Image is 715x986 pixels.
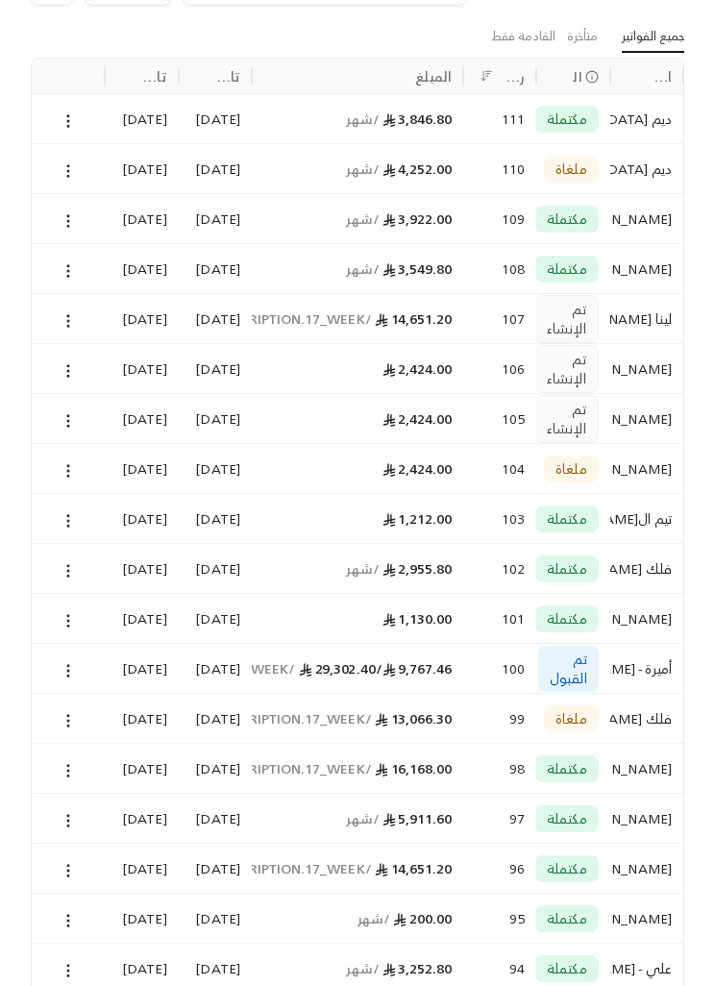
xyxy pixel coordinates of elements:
[116,295,166,344] div: [DATE]
[622,545,672,594] div: فلك [PERSON_NAME]
[190,745,240,794] div: [DATE]
[475,845,525,894] div: 96
[550,651,587,689] span: تم القبول
[190,445,240,494] div: [DATE]
[555,460,587,480] span: ملغاة
[622,95,672,144] div: ديم [DEMOGRAPHIC_DATA]
[622,22,684,54] a: جميع الفواتير
[622,245,672,294] div: [PERSON_NAME]
[475,195,525,244] div: 109
[263,145,452,194] div: 4,252.00
[116,445,166,494] div: [DATE]
[357,907,390,931] span: / شهر
[475,795,525,844] div: 97
[116,395,166,444] div: [DATE]
[622,595,672,644] div: [PERSON_NAME]
[263,795,452,844] div: 5,911.60
[475,495,525,544] div: 103
[622,895,672,944] div: [PERSON_NAME]
[263,545,452,594] div: 2,955.80
[475,145,525,194] div: 110
[116,495,166,544] div: [DATE]
[346,108,379,132] span: / شهر
[547,210,587,230] span: مكتملة
[622,695,672,744] div: فلك [PERSON_NAME]
[116,145,166,194] div: [DATE]
[622,845,672,894] div: [PERSON_NAME]
[116,795,166,844] div: [DATE]
[567,22,598,53] a: متأخرة
[622,295,672,344] div: لينا [PERSON_NAME]
[190,695,240,744] div: [DATE]
[116,645,166,694] div: [DATE]
[622,395,672,444] div: [PERSON_NAME]
[141,308,371,332] span: / INVOICES.SUBSCRIPTION.17_WEEK
[263,845,452,894] div: 14,651.20
[547,560,587,579] span: مكتملة
[263,245,452,294] div: 3,549.80
[547,610,587,629] span: مكتملة
[263,695,452,744] div: 13,066.30
[263,445,452,494] div: 2,424.00
[190,95,240,144] div: [DATE]
[475,395,525,444] div: 105
[190,495,240,544] div: [DATE]
[491,22,555,53] a: القادمة فقط
[263,195,452,244] div: 3,922.00
[116,895,166,944] div: [DATE]
[263,895,452,944] div: 200.00
[555,160,587,180] span: ملغاة
[263,95,452,144] div: 3,846.80
[190,395,240,444] div: [DATE]
[475,545,525,594] div: 102
[263,645,452,694] div: 29,302.40
[190,845,240,894] div: [DATE]
[622,345,672,394] div: [PERSON_NAME]
[116,245,166,294] div: [DATE]
[116,845,166,894] div: [DATE]
[346,807,379,831] span: / شهر
[263,595,452,644] div: 1,130.00
[547,351,586,389] span: تم الإنشاء
[263,345,452,394] div: 2,424.00
[190,195,240,244] div: [DATE]
[547,760,587,779] span: مكتملة
[141,857,371,881] span: / INVOICES.SUBSCRIPTION.17_WEEK
[415,65,452,89] div: المبلغ
[622,495,672,544] div: تيم ال[PERSON_NAME]
[555,710,587,729] span: ملغاة
[547,910,587,929] span: مكتملة
[263,745,452,794] div: 16,168.00
[263,495,452,544] div: 1,212.00
[190,645,240,694] div: [DATE]
[475,245,525,294] div: 108
[475,95,525,144] div: 111
[475,445,525,494] div: 104
[190,145,240,194] div: [DATE]
[190,595,240,644] div: [DATE]
[346,158,379,182] span: / شهر
[500,65,525,89] div: رقم الفاتورة
[547,510,587,530] span: مكتملة
[116,345,166,394] div: [DATE]
[116,695,166,744] div: [DATE]
[346,258,379,282] span: / شهر
[141,65,166,89] div: تاريخ التحديث
[215,65,240,89] div: تاريخ الإنشاء
[116,545,166,594] div: [DATE]
[475,65,498,88] button: Sort
[190,795,240,844] div: [DATE]
[263,295,452,344] div: 14,651.20
[190,295,240,344] div: [DATE]
[547,401,586,439] span: تم الإنشاء
[141,757,371,781] span: / INVOICES.SUBSCRIPTION.17_WEEK
[547,260,587,280] span: مكتملة
[622,195,672,244] div: [PERSON_NAME]
[475,295,525,344] div: 107
[547,810,587,829] span: مكتملة
[190,345,240,394] div: [DATE]
[141,707,371,731] span: / INVOICES.SUBSCRIPTION.17_WEEK
[346,957,379,981] span: / شهر
[116,95,166,144] div: [DATE]
[622,745,672,794] div: [PERSON_NAME]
